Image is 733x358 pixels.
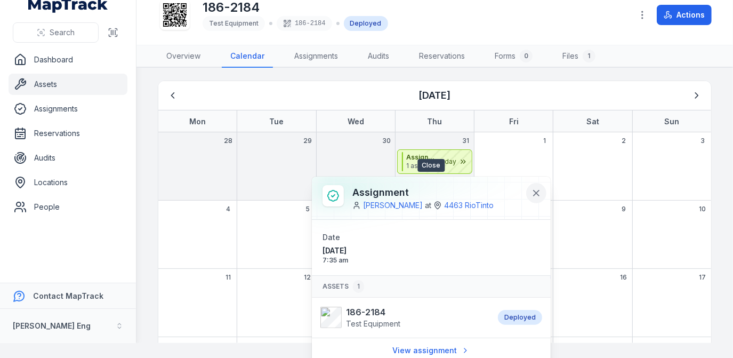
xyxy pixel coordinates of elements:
[225,341,232,350] span: 18
[304,341,311,350] span: 19
[277,16,332,31] div: 186-2184
[425,200,431,211] span: at
[323,233,340,242] span: Date
[323,256,427,265] span: 7:35 am
[352,185,494,200] h3: Assignment
[50,27,75,38] span: Search
[583,50,595,62] div: 1
[13,321,91,330] strong: [PERSON_NAME] Eng
[486,45,541,68] a: Forms0
[382,137,391,145] span: 30
[462,137,469,145] span: 31
[419,88,451,103] h3: [DATE]
[9,49,127,70] a: Dashboard
[664,117,679,126] strong: Sun
[225,273,231,282] span: 11
[427,117,442,126] strong: Thu
[13,22,99,43] button: Search
[305,205,310,213] span: 5
[348,117,364,126] strong: Wed
[543,137,546,145] span: 1
[189,117,206,126] strong: Mon
[9,74,127,95] a: Assets
[303,137,312,145] span: 29
[269,117,284,126] strong: Tue
[700,137,705,145] span: 3
[444,200,494,211] a: 4463 RioTinto
[498,310,542,325] div: Deployed
[226,205,230,213] span: 4
[410,45,473,68] a: Reservations
[9,147,127,169] a: Audits
[397,149,472,174] button: Assignment for [PERSON_NAME] at [GEOGRAPHIC_DATA]1 asset deployed1 day
[33,291,103,300] strong: Contact MapTrack
[224,137,232,145] span: 28
[406,162,439,170] span: 1 asset deployed
[417,159,445,172] span: Close
[9,98,127,120] a: Assignments
[699,205,706,213] span: 10
[163,85,183,106] button: Previous
[363,200,423,211] a: [PERSON_NAME]
[323,245,427,256] span: [DATE]
[698,341,707,350] span: 24
[9,123,127,144] a: Reservations
[222,45,273,68] a: Calendar
[687,85,707,106] button: Next
[209,19,259,27] span: Test Equipment
[353,280,364,293] div: 1
[622,205,626,213] span: 9
[554,45,604,68] a: Files1
[9,172,127,193] a: Locations
[346,306,400,319] strong: 186-2184
[344,16,388,31] div: Deployed
[9,196,127,218] a: People
[406,153,439,162] strong: Assignment for [PERSON_NAME] at [GEOGRAPHIC_DATA]
[509,117,519,126] strong: Fri
[323,280,364,293] span: Assets
[622,137,626,145] span: 2
[620,273,627,282] span: 16
[657,5,712,25] button: Actions
[520,50,533,62] div: 0
[158,45,209,68] a: Overview
[320,306,487,329] a: 186-2184Test Equipment
[359,45,398,68] a: Audits
[586,117,599,126] strong: Sat
[323,245,427,265] time: 31/07/2025, 7:35:40 am
[286,45,347,68] a: Assignments
[699,273,706,282] span: 17
[619,341,628,350] span: 23
[304,273,311,282] span: 12
[346,319,400,328] span: Test Equipment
